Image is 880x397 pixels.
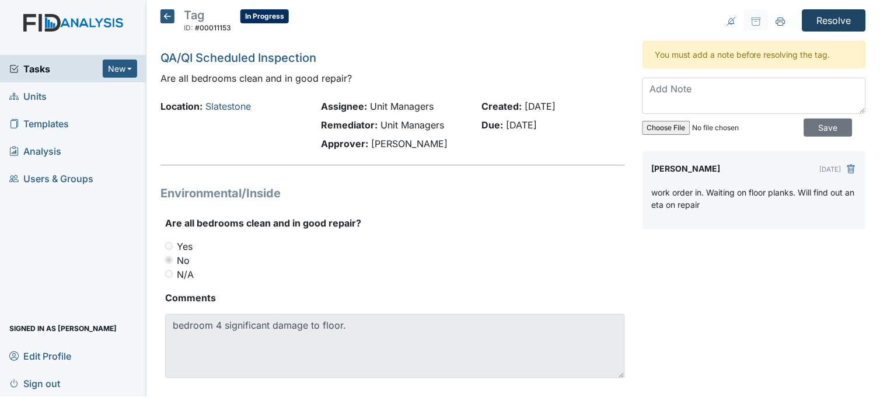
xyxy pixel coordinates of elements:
strong: Comments [165,291,625,305]
span: Signed in as [PERSON_NAME] [9,319,117,337]
label: N/A [177,267,194,281]
a: QA/QI Scheduled Inspection [160,51,316,65]
span: ID: [184,23,193,32]
label: [PERSON_NAME] [652,161,721,177]
label: No [177,253,190,267]
a: Slatestone [205,100,251,112]
span: Templates [9,114,69,133]
small: [DATE] [820,165,841,173]
span: Analysis [9,142,61,160]
strong: Created: [482,100,522,112]
span: Edit Profile [9,347,71,365]
span: #00011153 [195,23,231,32]
span: In Progress [240,9,289,23]
span: Users & Groups [9,169,93,187]
button: New [103,60,138,78]
strong: Location: [160,100,202,112]
input: No [165,256,173,264]
a: Tasks [9,62,103,76]
strong: Remediator: [322,119,378,131]
input: N/A [165,270,173,278]
input: Save [804,119,853,137]
span: Units [9,87,47,105]
input: Resolve [802,9,866,32]
span: Unit Managers [371,100,434,112]
p: Are all bedrooms clean and in good repair? [160,71,625,85]
strong: Approver: [322,138,369,149]
p: work order in. Waiting on floor planks. Will find out an eta on repair [652,186,857,211]
strong: Due: [482,119,504,131]
label: Are all bedrooms clean and in good repair? [165,216,361,230]
strong: Assignee: [322,100,368,112]
span: [PERSON_NAME] [372,138,448,149]
span: Tag [184,8,204,22]
input: Yes [165,242,173,250]
div: You must add a note before resolving the tag. [642,41,866,68]
span: [DATE] [525,100,556,112]
span: Sign out [9,374,60,392]
h1: Environmental/Inside [160,184,625,202]
span: Unit Managers [381,119,445,131]
span: [DATE] [507,119,537,131]
label: Yes [177,239,193,253]
textarea: bedroom 4 significant damage to floor. [165,314,625,378]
